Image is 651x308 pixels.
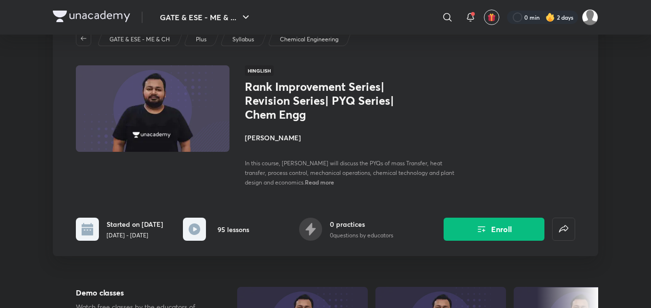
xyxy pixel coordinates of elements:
h4: [PERSON_NAME] [245,133,460,143]
p: [DATE] - [DATE] [107,231,163,240]
a: Plus [194,35,208,44]
h6: 95 lessons [217,224,249,234]
p: Chemical Engineering [280,35,338,44]
span: In this course, [PERSON_NAME] will discuss the PYQs of mass Transfer, heat transfer, process cont... [245,160,454,186]
p: 0 questions by educators [330,231,393,240]
img: Company Logo [53,11,130,22]
span: Read more [305,178,334,186]
button: false [552,218,575,241]
h1: Rank Improvement Series| Revision Series| PYQ Series| Chem Engg [245,80,402,121]
button: GATE & ESE - ME & ... [154,8,257,27]
h6: 0 practices [330,219,393,229]
h6: Started on [DATE] [107,219,163,229]
img: streak [545,12,555,22]
a: Syllabus [231,35,256,44]
img: pradhap B [582,9,598,25]
p: Plus [196,35,206,44]
a: Chemical Engineering [278,35,340,44]
img: avatar [487,13,496,22]
img: Thumbnail [74,64,231,153]
span: Hinglish [245,65,274,76]
p: Syllabus [232,35,254,44]
h5: Demo classes [76,287,206,298]
button: Enroll [444,218,544,241]
p: GATE & ESE - ME & CH [109,35,170,44]
button: avatar [484,10,499,25]
a: Company Logo [53,11,130,25]
a: GATE & ESE - ME & CH [108,35,172,44]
